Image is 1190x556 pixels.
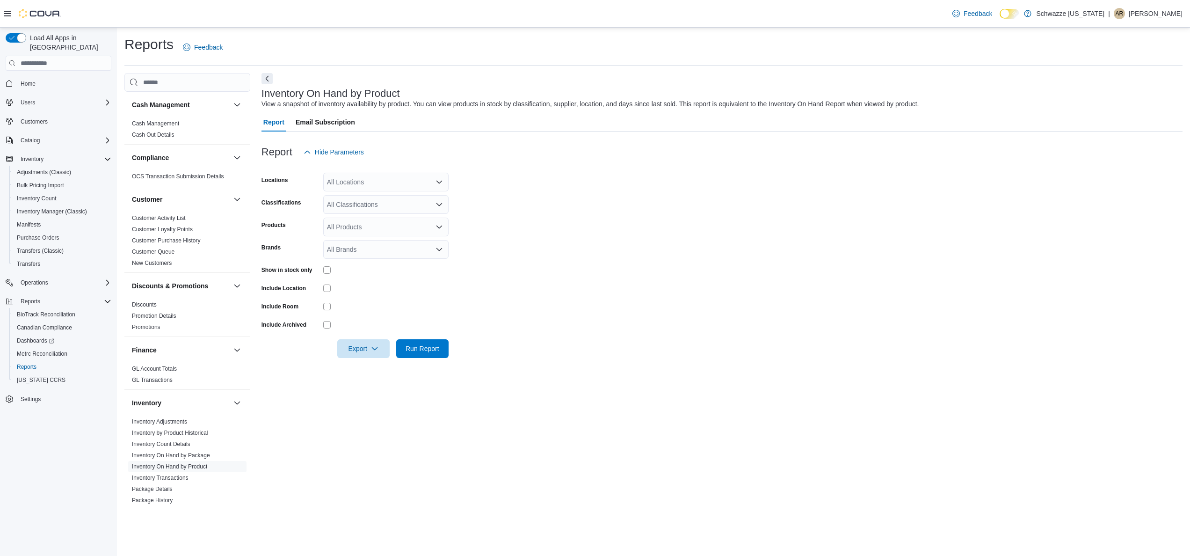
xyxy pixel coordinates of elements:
[263,113,284,132] span: Report
[132,301,157,308] span: Discounts
[13,232,63,243] a: Purchase Orders
[261,285,306,292] label: Include Location
[132,173,224,180] a: OCS Transaction Submission Details
[132,365,177,373] span: GL Account Totals
[232,99,243,110] button: Cash Management
[17,277,52,288] button: Operations
[17,168,71,176] span: Adjustments (Classic)
[132,430,208,436] a: Inventory by Product Historical
[17,311,75,318] span: BioTrack Reconciliation
[261,176,288,184] label: Locations
[9,205,115,218] button: Inventory Manager (Classic)
[132,153,169,162] h3: Compliance
[13,206,91,217] a: Inventory Manager (Classic)
[132,398,161,408] h3: Inventory
[13,232,111,243] span: Purchase Orders
[261,88,400,99] h3: Inventory On Hand by Product
[132,281,230,291] button: Discounts & Promotions
[9,244,115,257] button: Transfers (Classic)
[132,485,173,493] span: Package Details
[132,132,174,138] a: Cash Out Details
[21,155,44,163] span: Inventory
[17,97,39,108] button: Users
[13,309,111,320] span: BioTrack Reconciliation
[1114,8,1125,19] div: Austin Ronningen
[17,154,47,165] button: Inventory
[261,221,286,229] label: Products
[13,348,111,359] span: Metrc Reconciliation
[132,486,173,492] a: Package Details
[132,463,207,470] a: Inventory On Hand by Product
[13,335,111,346] span: Dashboards
[9,257,115,271] button: Transfers
[435,178,443,186] button: Open list of options
[132,508,181,515] a: Product Expirations
[124,171,250,186] div: Compliance
[124,35,174,54] h1: Reports
[1036,8,1104,19] p: Schwazze [US_STATE]
[132,120,179,127] a: Cash Management
[296,113,355,132] span: Email Subscription
[132,452,210,459] a: Inventory On Hand by Package
[132,100,230,110] button: Cash Management
[2,115,115,128] button: Customers
[232,152,243,163] button: Compliance
[9,179,115,192] button: Bulk Pricing Import
[132,260,172,266] a: New Customers
[232,280,243,292] button: Discounts & Promotions
[13,361,40,373] a: Reports
[17,363,36,371] span: Reports
[13,361,111,373] span: Reports
[17,393,111,405] span: Settings
[132,377,173,383] a: GL Transactions
[132,376,173,384] span: GL Transactions
[132,323,160,331] span: Promotions
[13,180,68,191] a: Bulk Pricing Import
[17,116,51,127] a: Customers
[132,441,190,447] a: Inventory Count Details
[2,295,115,308] button: Reports
[132,313,176,319] a: Promotion Details
[132,452,210,459] span: Inventory On Hand by Package
[17,182,64,189] span: Bulk Pricing Import
[132,345,157,355] h3: Finance
[132,237,201,244] a: Customer Purchase History
[9,231,115,244] button: Purchase Orders
[13,245,111,256] span: Transfers (Classic)
[300,143,368,161] button: Hide Parameters
[964,9,992,18] span: Feedback
[13,374,111,386] span: Washington CCRS
[124,118,250,144] div: Cash Management
[261,244,281,251] label: Brands
[2,392,115,406] button: Settings
[17,154,111,165] span: Inventory
[17,376,65,384] span: [US_STATE] CCRS
[261,146,292,158] h3: Report
[13,309,79,320] a: BioTrack Reconciliation
[26,33,111,52] span: Load All Apps in [GEOGRAPHIC_DATA]
[13,335,58,346] a: Dashboards
[132,440,190,448] span: Inventory Count Details
[1108,8,1110,19] p: |
[261,199,301,206] label: Classifications
[13,219,111,230] span: Manifests
[132,475,189,481] a: Inventory Transactions
[17,78,39,89] a: Home
[261,99,919,109] div: View a snapshot of inventory availability by product. You can view products in stock by classific...
[1129,8,1183,19] p: [PERSON_NAME]
[13,348,71,359] a: Metrc Reconciliation
[124,299,250,337] div: Discounts & Promotions
[2,76,115,90] button: Home
[17,116,111,127] span: Customers
[132,398,230,408] button: Inventory
[132,497,173,504] a: Package History
[132,324,160,330] a: Promotions
[435,246,443,253] button: Open list of options
[17,195,57,202] span: Inventory Count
